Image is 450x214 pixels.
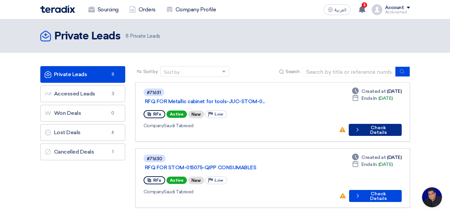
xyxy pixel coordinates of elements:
[144,123,164,129] span: Company
[147,90,161,95] div: #71631
[352,95,393,102] div: [DATE]
[372,4,382,15] img: profile_test.png
[109,149,117,155] span: 1
[285,68,299,75] span: Search
[83,2,124,17] a: Sourcing
[40,5,75,13] img: Teradix logo
[109,110,117,117] span: 0
[153,178,161,183] span: RFx
[126,33,129,39] span: 8
[144,189,164,195] span: Company
[361,95,377,102] span: Ends In
[349,124,402,136] button: Check Details
[302,67,396,77] input: Search by title or reference number
[109,90,117,97] span: 3
[164,69,180,76] div: Sort by
[422,187,442,207] div: Open chat
[147,157,162,161] div: #71630
[40,66,125,83] a: Private Leads8
[215,178,223,183] span: Low
[188,111,204,118] div: New
[361,154,386,161] span: Created at
[188,177,204,184] div: New
[352,161,393,168] div: [DATE]
[361,161,377,168] span: Ends In
[109,129,117,136] span: 4
[54,30,121,43] h2: Private Leads
[352,88,401,95] div: [DATE]
[126,32,160,40] span: Private Leads
[215,112,223,117] span: Low
[40,85,125,102] a: Accessed Leads3
[144,188,334,195] div: Saudi Tabreed
[145,98,311,104] a: RFQ FOR Metallic cabinet for tools-JUC-STOM-0...
[349,190,402,202] button: Check Details
[124,2,161,17] a: Orders
[385,5,404,11] div: Account
[167,111,187,118] span: Active
[144,122,333,129] div: Saudi Tabreed
[385,10,410,14] div: Abdusamad
[361,88,386,95] span: Created at
[143,68,158,75] span: Sort by
[145,165,311,171] a: RFQ FOR STOM-015075-QIPP CONSUMABLES
[352,154,401,161] div: [DATE]
[167,177,187,184] span: Active
[40,124,125,141] a: Lost Deals4
[362,2,367,8] span: 3
[161,2,222,17] a: Company Profile
[153,112,161,117] span: RFx
[324,4,350,15] button: العربية
[40,105,125,122] a: Won Deals0
[109,71,117,78] span: 8
[334,8,346,12] span: العربية
[40,144,125,160] a: Cancelled Deals1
